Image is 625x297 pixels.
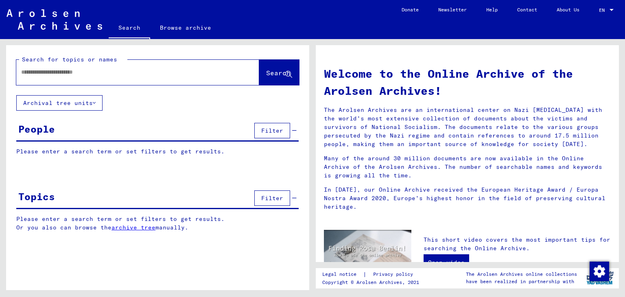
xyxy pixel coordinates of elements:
p: This short video covers the most important tips for searching the Online Archive. [424,236,611,253]
div: | [322,270,423,279]
button: Archival tree units [16,95,103,111]
img: video.jpg [324,230,411,277]
p: Many of the around 30 million documents are now available in the Online Archive of the Arolsen Ar... [324,154,611,180]
a: Search [109,18,150,39]
button: Filter [254,123,290,138]
a: archive tree [111,224,155,231]
p: Copyright © Arolsen Archives, 2021 [322,279,423,286]
span: Filter [261,127,283,134]
a: Privacy policy [367,270,423,279]
button: Search [259,60,299,85]
h1: Welcome to the Online Archive of the Arolsen Archives! [324,65,611,99]
button: Filter [254,190,290,206]
img: Arolsen_neg.svg [7,9,102,30]
p: have been realized in partnership with [466,278,577,285]
p: Please enter a search term or set filters to get results. Or you also can browse the manually. [16,215,299,232]
span: Search [266,69,291,77]
a: Legal notice [322,270,363,279]
div: Topics [18,189,55,204]
a: Open video [424,254,469,271]
p: The Arolsen Archives are an international center on Nazi [MEDICAL_DATA] with the world’s most ext... [324,106,611,148]
p: The Arolsen Archives online collections [466,271,577,278]
mat-label: Search for topics or names [22,56,117,63]
span: EN [599,7,608,13]
div: People [18,122,55,136]
span: Filter [261,194,283,202]
p: In [DATE], our Online Archive received the European Heritage Award / Europa Nostra Award 2020, Eu... [324,186,611,211]
img: Change consent [590,262,609,281]
p: Please enter a search term or set filters to get results. [16,147,299,156]
img: yv_logo.png [585,268,615,288]
a: Browse archive [150,18,221,37]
